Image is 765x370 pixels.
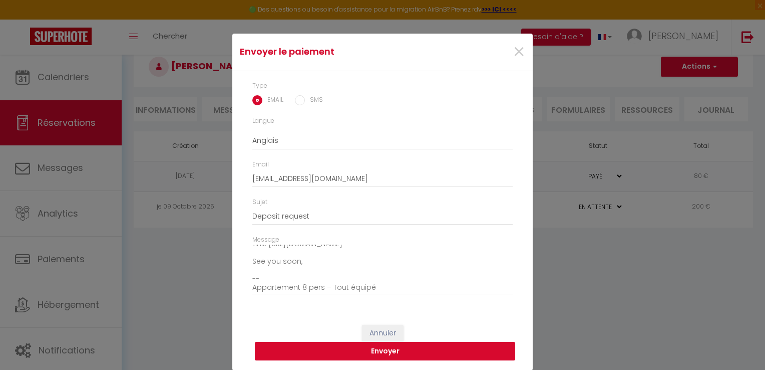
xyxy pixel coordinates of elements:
[252,235,279,245] label: Message
[252,81,267,91] label: Type
[513,42,525,63] button: Close
[513,37,525,67] span: ×
[252,198,267,207] label: Sujet
[252,116,274,126] label: Langue
[255,342,515,361] button: Envoyer
[262,95,283,106] label: EMAIL
[240,45,426,59] h4: Envoyer le paiement
[362,325,404,342] button: Annuler
[252,160,269,169] label: Email
[305,95,323,106] label: SMS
